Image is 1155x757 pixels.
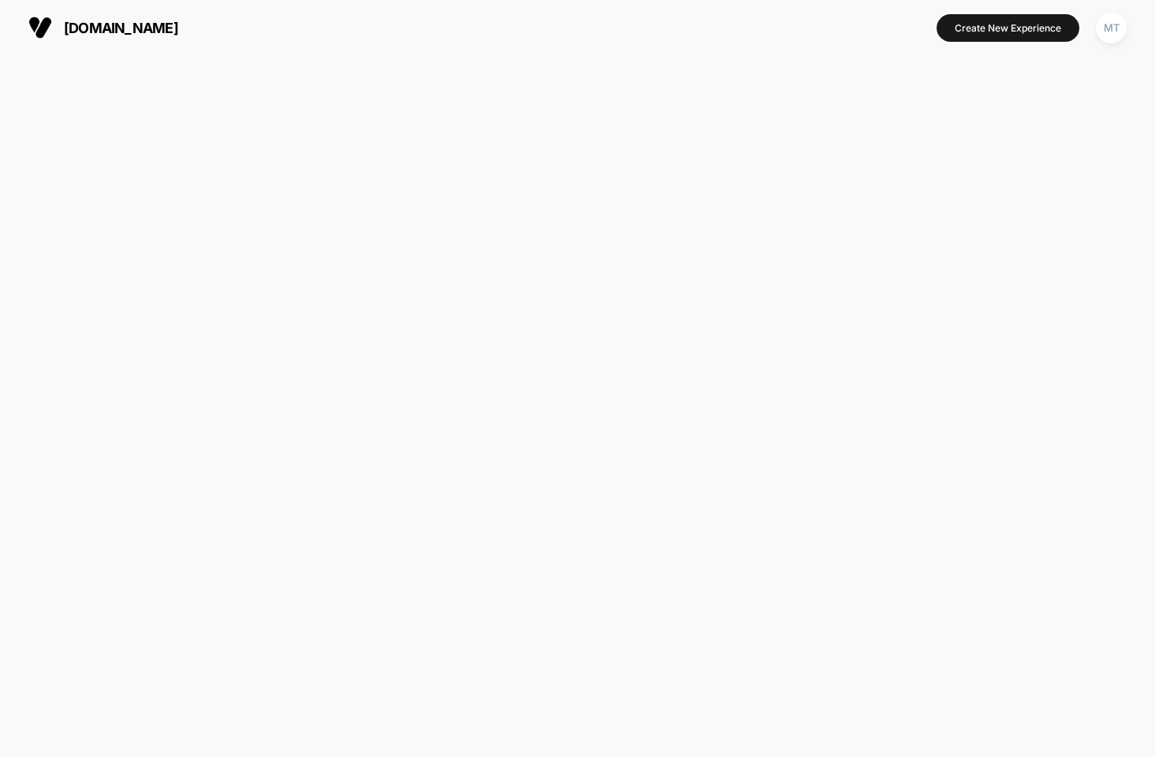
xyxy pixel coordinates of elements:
[64,20,178,36] span: [DOMAIN_NAME]
[24,15,183,40] button: [DOMAIN_NAME]
[937,14,1079,42] button: Create New Experience
[28,16,52,39] img: Visually logo
[1091,12,1131,44] button: MT
[1096,13,1127,43] div: MT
